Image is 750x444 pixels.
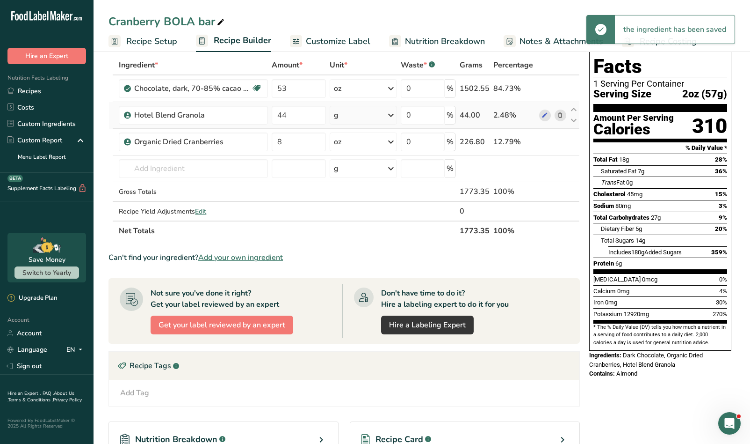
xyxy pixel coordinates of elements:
span: Dietary Fiber [601,225,634,232]
div: g [334,163,339,174]
section: * The % Daily Value (DV) tells you how much a nutrient in a serving of food contributes to a dail... [593,324,727,347]
span: 28% [715,156,727,163]
div: the ingredient has been saved [615,15,735,44]
div: Cranberry BOLA bar [108,13,226,30]
span: Protein [593,260,614,267]
a: Recipe Builder [196,30,271,52]
i: Trans [601,179,616,186]
div: Recipe Tags [109,352,579,380]
div: Recipe Yield Adjustments [119,207,268,216]
div: 12.79% [493,136,535,148]
div: Not sure you've done it right? Get your label reviewed by an expert [151,288,279,310]
div: 226.80 [460,136,490,148]
span: 3% [719,202,727,209]
div: 100% [493,186,535,197]
div: Save Money [29,255,65,265]
div: 310 [692,114,727,139]
a: Recipe Setup [108,31,177,52]
th: Net Totals [117,221,458,240]
div: 2.48% [493,110,535,121]
span: Nutrition Breakdown [405,35,485,48]
a: Hire an Expert . [7,390,41,397]
div: oz [334,83,341,94]
span: 270% [713,311,727,318]
span: 0mg [605,299,617,306]
span: Total Sugars [601,237,634,244]
span: Iron [593,299,604,306]
th: 1773.35 [458,221,491,240]
span: Almond [616,370,637,377]
span: Recipe Builder [214,34,271,47]
div: g [334,110,339,121]
div: Waste [401,59,435,71]
a: Notes & Attachments [504,31,603,52]
span: Edit [195,207,206,216]
a: Terms & Conditions . [8,397,53,403]
span: Percentage [493,59,533,71]
span: Contains: [589,370,615,377]
span: 36% [715,168,727,175]
span: 7g [638,168,644,175]
span: 14g [635,237,645,244]
iframe: Intercom live chat [718,412,741,435]
span: Recipe Setup [126,35,177,48]
div: 1502.55 [460,83,490,94]
span: Sodium [593,202,614,209]
span: Switch to Yearly [22,268,71,277]
span: Unit [330,59,347,71]
span: 45mg [627,191,642,198]
div: BETA [7,175,23,182]
span: Total Carbohydrates [593,214,649,221]
div: 44.00 [460,110,490,121]
span: 27g [651,214,661,221]
div: Don't have time to do it? Hire a labeling expert to do it for you [381,288,509,310]
a: Nutrition Breakdown [389,31,485,52]
div: Can't find your ingredient? [108,252,580,263]
a: Language [7,341,47,358]
span: Amount [272,59,303,71]
span: 30% [716,299,727,306]
span: Serving Size [593,89,651,100]
span: Ingredient [119,59,158,71]
span: 5g [635,225,642,232]
div: EN [66,344,86,355]
span: 180g [631,249,644,256]
span: Includes Added Sugars [608,249,682,256]
div: Amount Per Serving [593,114,674,123]
div: 0 [460,206,490,217]
button: Switch to Yearly [14,266,79,279]
span: 4% [719,288,727,295]
span: Dark Chocolate, Organic Dried Cranberries, Hotel Blend Granola [589,352,703,368]
th: 100% [491,221,537,240]
button: Hire an Expert [7,48,86,64]
div: Add Tag [120,387,149,399]
div: Hotel Blend Granola [134,110,251,121]
span: Calcium [593,288,616,295]
div: oz [334,136,341,148]
span: Fat [601,179,625,186]
a: Privacy Policy [53,397,82,403]
span: Notes & Attachments [519,35,603,48]
div: 1 Serving Per Container [593,79,727,89]
span: 2oz (57g) [682,89,727,100]
span: [MEDICAL_DATA] [593,276,641,283]
section: % Daily Value * [593,142,727,154]
div: Powered By FoodLabelMaker © 2025 All Rights Reserved [7,418,86,429]
span: 0% [719,276,727,283]
span: 18g [619,156,629,163]
a: FAQ . [43,390,54,397]
span: 15% [715,191,727,198]
span: 12920mg [624,311,649,318]
div: Organic Dried Cranberries [134,136,251,148]
button: Get your label reviewed by an expert [151,316,293,334]
span: 359% [711,249,727,256]
span: Total Fat [593,156,618,163]
span: 0g [626,179,633,186]
span: Cholesterol [593,191,626,198]
div: Chocolate, dark, 70-85% cacao solids [134,83,251,94]
div: Upgrade Plan [7,294,57,303]
span: 0mcg [642,276,657,283]
h1: Nutrition Facts [593,34,727,77]
span: 9% [719,214,727,221]
span: Add your own ingredient [198,252,283,263]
